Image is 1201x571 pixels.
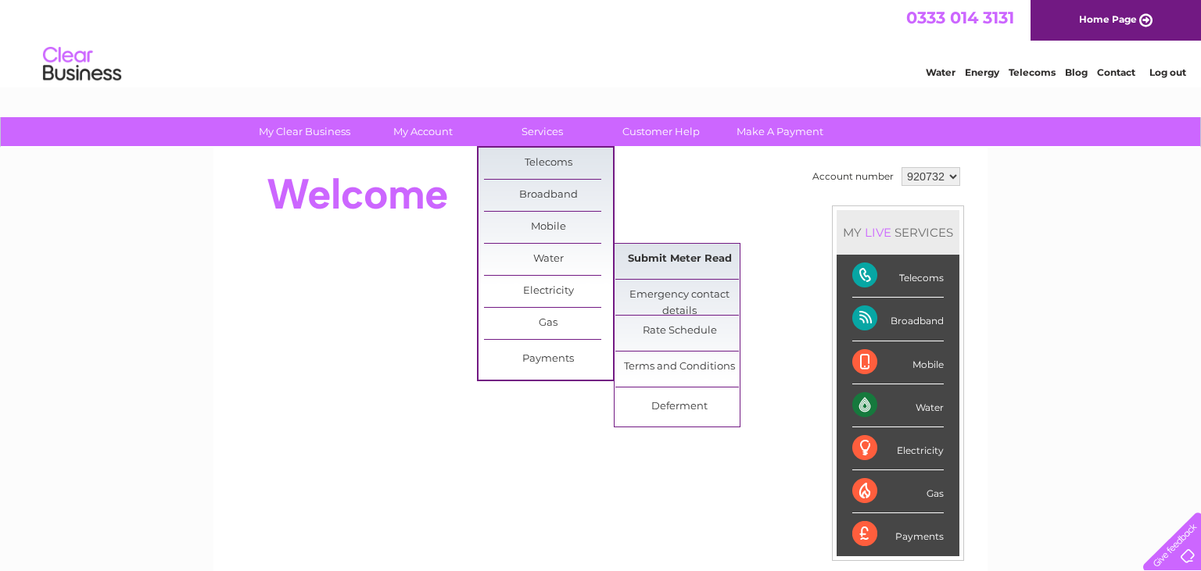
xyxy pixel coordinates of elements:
[715,117,844,146] a: Make A Payment
[1097,66,1135,78] a: Contact
[478,117,607,146] a: Services
[597,117,726,146] a: Customer Help
[808,163,898,190] td: Account number
[852,298,944,341] div: Broadband
[906,8,1014,27] a: 0333 014 3131
[615,244,744,275] a: Submit Meter Read
[615,391,744,423] a: Deferment
[359,117,488,146] a: My Account
[484,212,613,243] a: Mobile
[615,352,744,383] a: Terms and Conditions
[1009,66,1056,78] a: Telecoms
[852,341,944,384] div: Mobile
[42,41,122,88] img: logo.png
[232,9,971,76] div: Clear Business is a trading name of Verastar Limited (registered in [GEOGRAPHIC_DATA] No. 3667643...
[484,344,613,375] a: Payments
[484,180,613,211] a: Broadband
[852,470,944,513] div: Gas
[926,66,955,78] a: Water
[852,513,944,555] div: Payments
[852,384,944,427] div: Water
[484,148,613,179] a: Telecoms
[484,276,613,307] a: Electricity
[484,308,613,339] a: Gas
[484,244,613,275] a: Water
[1149,66,1186,78] a: Log out
[615,316,744,347] a: Rate Schedule
[1065,66,1088,78] a: Blog
[852,255,944,298] div: Telecoms
[837,210,959,255] div: MY SERVICES
[615,280,744,311] a: Emergency contact details
[852,427,944,470] div: Electricity
[965,66,999,78] a: Energy
[862,225,894,240] div: LIVE
[240,117,369,146] a: My Clear Business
